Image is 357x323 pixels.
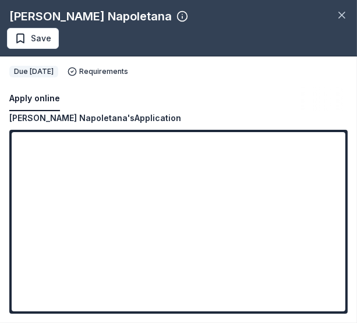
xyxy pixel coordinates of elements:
button: Save [7,28,59,49]
button: Requirements [68,67,128,76]
span: Save [31,31,51,45]
button: Apply online [9,87,60,111]
div: [PERSON_NAME] Napoletana's Application [9,111,181,125]
div: Due [DATE] [9,66,58,77]
div: [PERSON_NAME] Napoletana [9,7,172,26]
span: Requirements [79,67,128,76]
